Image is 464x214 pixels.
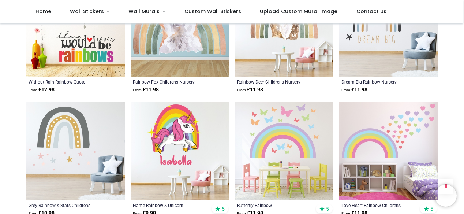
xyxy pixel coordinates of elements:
span: Upload Custom Mural Image [260,8,337,15]
a: Rainbow Fox Childrens Nursery [133,79,208,85]
a: Rainbow Deer Childrens Nursery [237,79,312,85]
a: Grey Rainbow & Stars Childrens [29,202,104,208]
span: Custom Wall Stickers [184,8,241,15]
span: 5 [430,206,433,212]
span: Wall Murals [128,8,160,15]
span: From [29,88,37,92]
img: Butterfly Rainbow Wall Sticker [235,102,333,200]
span: 5 [222,206,225,212]
a: Name Rainbow & Unicorn [133,202,208,208]
img: Grey Rainbow & Stars Childrens Wall Sticker [26,102,125,200]
a: Love Heart Rainbow Childrens [341,202,416,208]
strong: £ 11.98 [341,86,367,93]
span: 5 [326,206,329,212]
strong: £ 11.98 [133,86,159,93]
a: Without Rain Rainbow Quote [29,79,104,85]
a: Dream Big Rainbow Nursery [341,79,416,85]
span: Wall Stickers [70,8,104,15]
iframe: Brevo live chat [435,185,457,207]
span: Home [35,8,51,15]
strong: £ 11.98 [237,86,263,93]
span: From [237,88,246,92]
strong: £ 12.98 [29,86,55,93]
span: From [341,88,350,92]
img: Personalised Name Rainbow & Unicorn Wall Sticker [131,102,229,200]
span: From [133,88,142,92]
span: Contact us [356,8,386,15]
img: Love Heart Rainbow Childrens Wall Sticker [339,102,438,200]
a: Butterfly Rainbow [237,202,312,208]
